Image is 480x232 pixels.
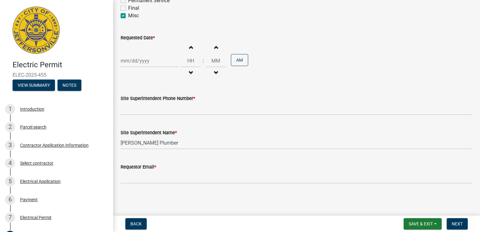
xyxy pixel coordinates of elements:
[13,72,101,78] span: ELEC-2025-455
[20,215,52,220] div: Electrical Permit
[13,80,55,91] button: View Summary
[130,221,142,226] span: Back
[121,165,156,169] label: Requestor Email
[452,221,463,226] span: Next
[121,36,155,40] label: Requested Date
[20,161,53,165] div: Select contractor
[404,218,442,229] button: Save & Exit
[13,83,55,88] wm-modal-confirm: Summary
[121,97,195,101] label: Site Superintendent Phone Number
[409,221,433,226] span: Save & Exit
[231,54,248,66] button: AM
[128,4,139,12] label: Final
[20,197,38,202] div: Payment
[121,54,178,67] input: mm/dd/yyyy
[125,218,147,229] button: Back
[206,54,226,67] input: Minutes
[5,176,15,186] div: 5
[20,143,89,147] div: Contractor Application Information
[5,158,15,168] div: 4
[5,140,15,150] div: 3
[13,60,108,69] h4: Electric Permit
[121,131,177,135] label: Site Superintendent Name
[20,125,46,129] div: Parcel search
[57,83,81,88] wm-modal-confirm: Notes
[20,107,44,111] div: Introduction
[128,12,139,19] label: Misc
[13,7,60,54] img: City of Jeffersonville, Indiana
[181,54,201,67] input: Hours
[201,57,206,65] div: :
[57,80,81,91] button: Notes
[5,195,15,205] div: 6
[447,218,468,229] button: Next
[5,104,15,114] div: 1
[20,179,61,184] div: Electrical Application
[5,122,15,132] div: 2
[5,213,15,223] div: 7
